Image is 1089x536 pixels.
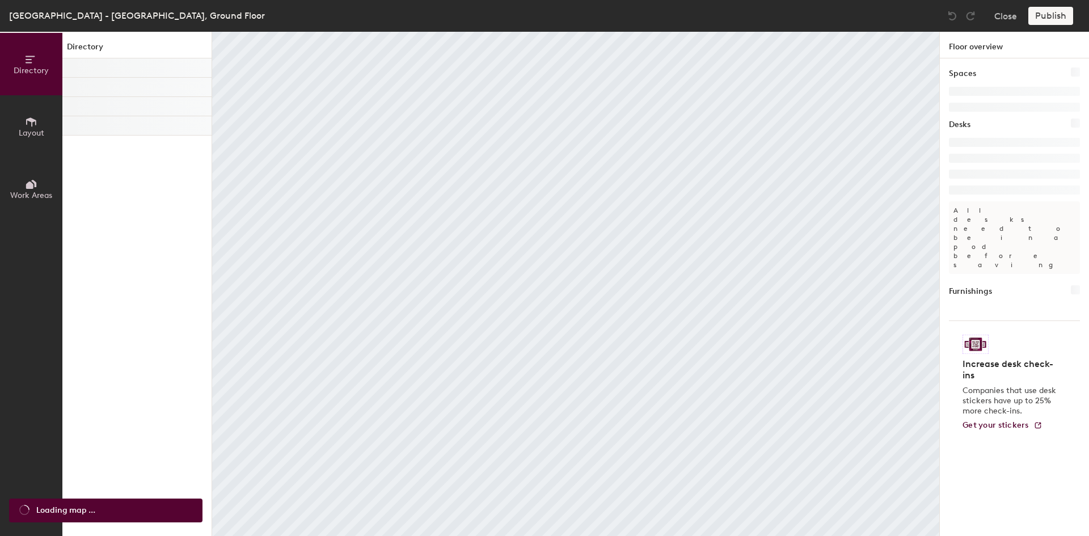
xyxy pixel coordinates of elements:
img: Redo [965,10,976,22]
span: Loading map ... [36,504,95,517]
h1: Furnishings [949,285,992,298]
h1: Spaces [949,67,976,80]
h1: Desks [949,119,970,131]
h1: Floor overview [940,32,1089,58]
span: Layout [19,128,44,138]
span: Work Areas [10,191,52,200]
a: Get your stickers [963,421,1042,431]
div: [GEOGRAPHIC_DATA] - [GEOGRAPHIC_DATA], Ground Floor [9,9,265,23]
span: Directory [14,66,49,75]
button: Close [994,7,1017,25]
img: Sticker logo [963,335,989,354]
span: Get your stickers [963,420,1029,430]
img: Undo [947,10,958,22]
canvas: Map [212,32,939,536]
h4: Increase desk check-ins [963,358,1060,381]
p: All desks need to be in a pod before saving [949,201,1080,274]
p: Companies that use desk stickers have up to 25% more check-ins. [963,386,1060,416]
h1: Directory [62,41,212,58]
